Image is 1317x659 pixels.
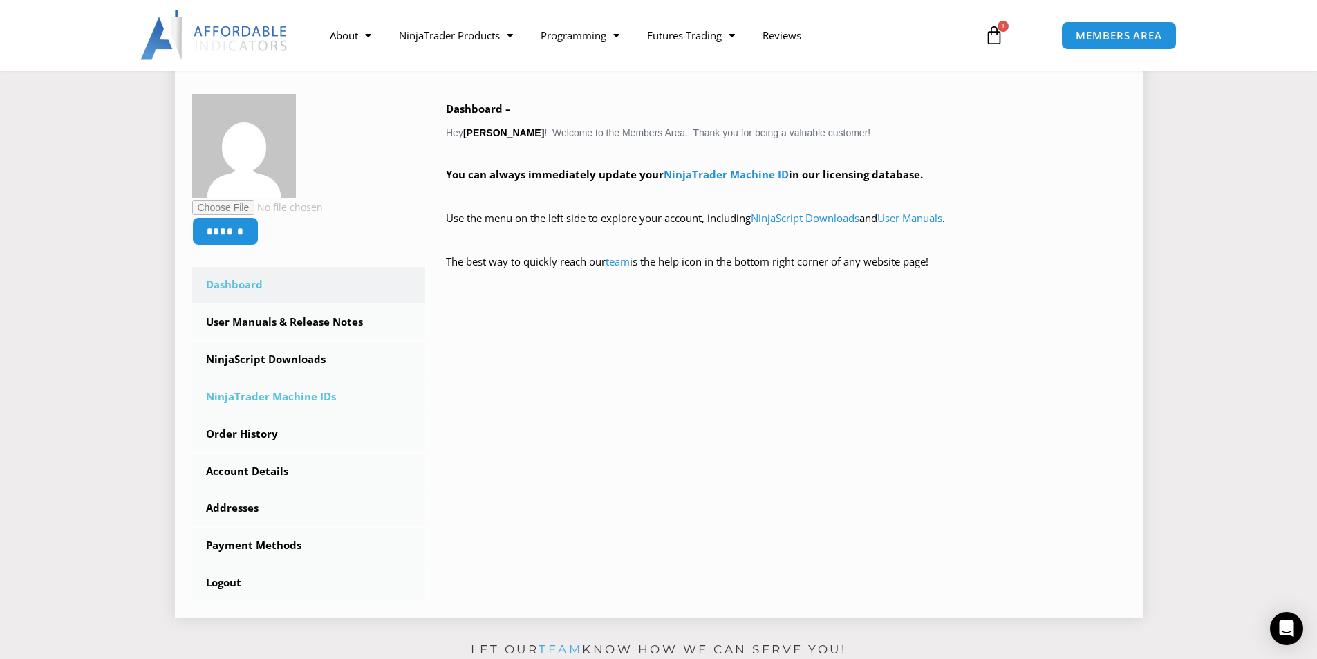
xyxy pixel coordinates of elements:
a: team [606,254,630,268]
strong: You can always immediately update your in our licensing database. [446,167,923,181]
img: LogoAI | Affordable Indicators – NinjaTrader [140,10,289,60]
strong: [PERSON_NAME] [463,127,544,138]
a: NinjaTrader Machine IDs [192,379,426,415]
img: 535988f41c11ab357b0b9171579aee2e4e0174c796397a991070a88688c171c5 [192,94,296,198]
nav: Menu [316,19,969,51]
a: NinjaTrader Machine ID [664,167,789,181]
div: Open Intercom Messenger [1270,612,1303,645]
a: team [539,642,582,656]
a: Programming [527,19,633,51]
a: User Manuals [877,211,942,225]
a: MEMBERS AREA [1061,21,1177,50]
div: Hey ! Welcome to the Members Area. Thank you for being a valuable customer! [446,100,1125,291]
a: Payment Methods [192,528,426,564]
p: The best way to quickly reach our is the help icon in the bottom right corner of any website page! [446,252,1125,291]
p: Use the menu on the left side to explore your account, including and . [446,209,1125,248]
span: 1 [998,21,1009,32]
a: Dashboard [192,267,426,303]
a: Futures Trading [633,19,749,51]
nav: Account pages [192,267,426,601]
a: NinjaTrader Products [385,19,527,51]
a: Reviews [749,19,815,51]
a: User Manuals & Release Notes [192,304,426,340]
a: Addresses [192,490,426,526]
a: Account Details [192,454,426,490]
a: NinjaScript Downloads [751,211,859,225]
a: Order History [192,416,426,452]
a: About [316,19,385,51]
a: Logout [192,565,426,601]
b: Dashboard – [446,102,511,115]
span: MEMBERS AREA [1076,30,1162,41]
a: 1 [964,15,1025,55]
a: NinjaScript Downloads [192,342,426,378]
